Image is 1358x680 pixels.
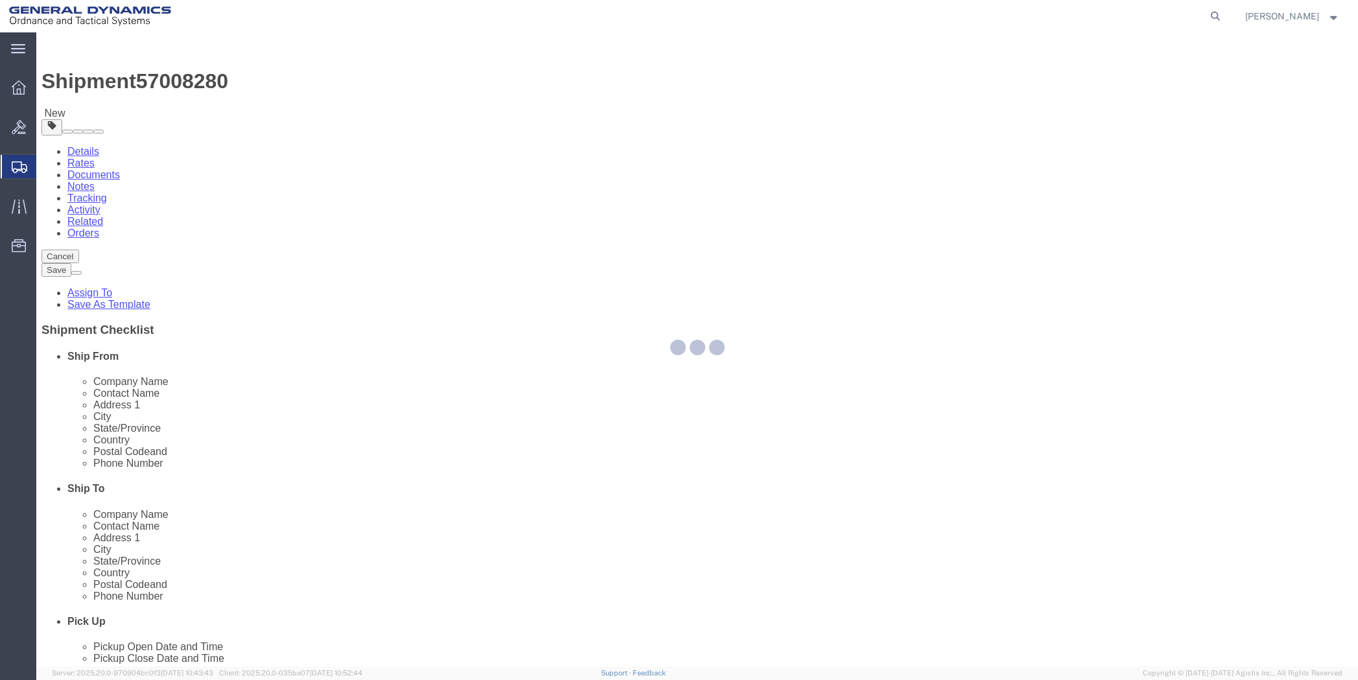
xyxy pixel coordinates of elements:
[310,669,362,677] span: [DATE] 10:52:44
[219,669,362,677] span: Client: 2025.20.0-035ba07
[161,669,213,677] span: [DATE] 10:43:43
[9,6,171,26] img: logo
[1245,8,1340,24] button: [PERSON_NAME]
[1143,668,1342,679] span: Copyright © [DATE]-[DATE] Agistix Inc., All Rights Reserved
[52,669,213,677] span: Server: 2025.20.0-970904bc0f3
[1245,9,1319,23] span: Mariano Maldonado
[633,669,666,677] a: Feedback
[601,669,633,677] a: Support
